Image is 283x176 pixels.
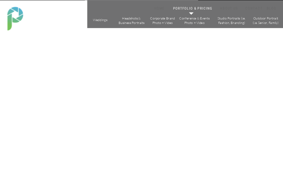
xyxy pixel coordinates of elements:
[92,18,108,23] a: Weddings
[149,6,169,11] a: HOME
[14,85,147,132] h1: Sacramento Headshots that Captivate
[72,158,98,164] a: Get Pricing
[118,16,145,25] a: Headshots & Business Portraits
[179,16,210,25] a: Conference & Events Photo + Video
[172,6,213,11] a: PORTFOLIO & PRICING
[216,16,248,25] a: Studio Portraits (i.e. Fashion, Branding)
[265,6,277,11] a: BLOG
[244,6,264,11] a: CONTACT
[219,6,239,11] a: ABOUT US
[16,158,48,167] a: Portfolio
[149,16,176,25] a: Corporate Brand Photo + Video
[252,16,279,25] a: Outdoor Portrait (i.e. Senior, Family)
